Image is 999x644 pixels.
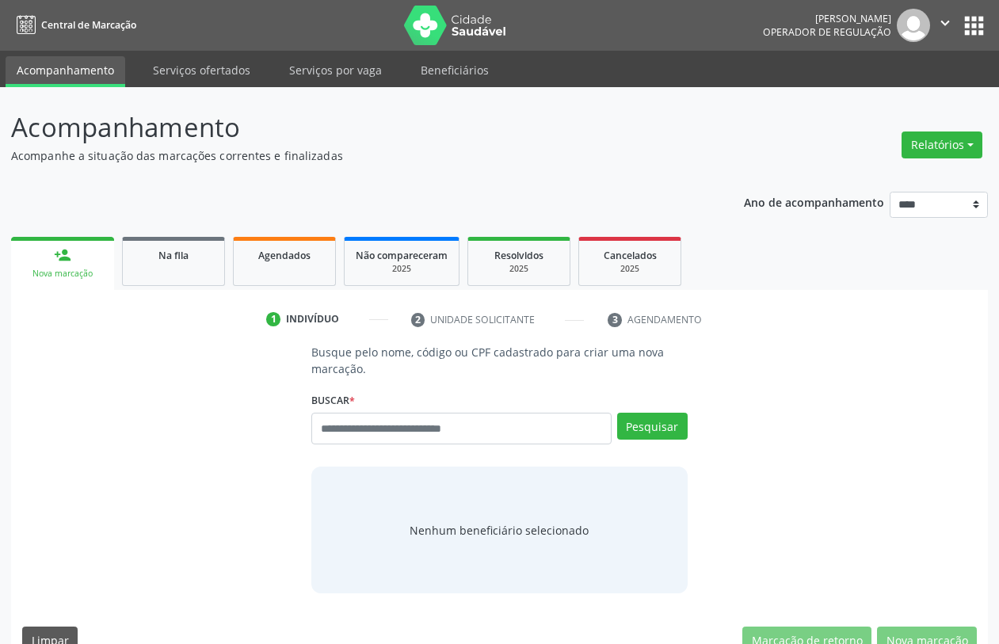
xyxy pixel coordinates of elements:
div: Nova marcação [22,268,103,280]
div: 1 [266,312,280,326]
i:  [936,14,954,32]
p: Busque pelo nome, código ou CPF cadastrado para criar uma nova marcação. [311,344,687,377]
span: Central de Marcação [41,18,136,32]
div: 2025 [479,263,559,275]
button: Relatórios [902,131,982,158]
button: apps [960,12,988,40]
p: Acompanhamento [11,108,695,147]
span: Agendados [258,249,311,262]
div: Indivíduo [286,312,339,326]
button:  [930,9,960,42]
img: img [897,9,930,42]
a: Beneficiários [410,56,500,84]
div: person_add [54,246,71,264]
a: Central de Marcação [11,12,136,38]
span: Operador de regulação [763,25,891,39]
span: Nenhum beneficiário selecionado [410,522,589,539]
div: 2025 [590,263,669,275]
button: Pesquisar [617,413,688,440]
div: 2025 [356,263,448,275]
p: Acompanhe a situação das marcações correntes e finalizadas [11,147,695,164]
div: [PERSON_NAME] [763,12,891,25]
a: Serviços ofertados [142,56,261,84]
p: Ano de acompanhamento [744,192,884,211]
span: Não compareceram [356,249,448,262]
span: Na fila [158,249,189,262]
span: Cancelados [604,249,657,262]
span: Resolvidos [494,249,543,262]
a: Serviços por vaga [278,56,393,84]
a: Acompanhamento [6,56,125,87]
label: Buscar [311,388,355,413]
